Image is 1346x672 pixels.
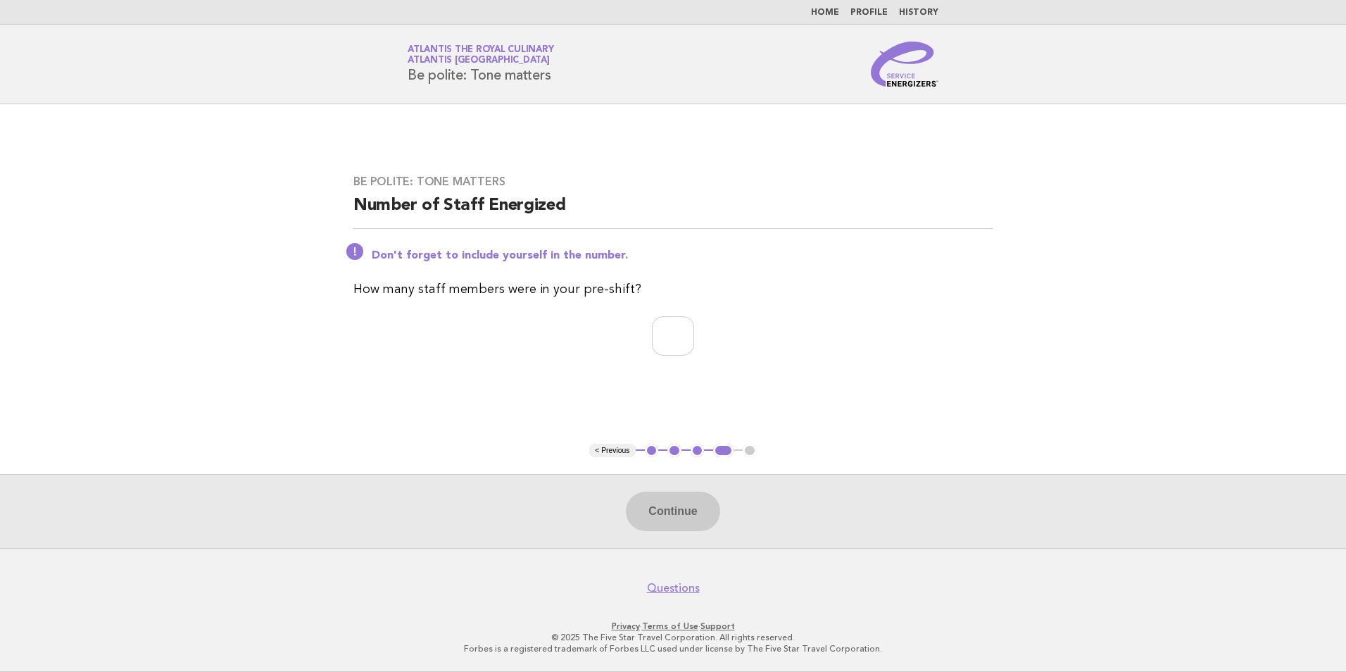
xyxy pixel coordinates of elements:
[691,444,705,458] button: 3
[242,632,1104,643] p: © 2025 The Five Star Travel Corporation. All rights reserved.
[642,621,698,631] a: Terms of Use
[372,249,993,263] p: Don't forget to include yourself in the number.
[899,8,938,17] a: History
[850,8,888,17] a: Profile
[408,56,550,66] span: Atlantis [GEOGRAPHIC_DATA]
[645,444,659,458] button: 1
[242,621,1104,632] p: · ·
[353,194,993,229] h2: Number of Staff Energized
[353,280,993,299] p: How many staff members were in your pre-shift?
[612,621,640,631] a: Privacy
[242,643,1104,654] p: Forbes is a registered trademark of Forbes LLC used under license by The Five Star Travel Corpora...
[408,46,553,82] h1: Be polite: Tone matters
[408,45,553,65] a: Atlantis the Royal CulinaryAtlantis [GEOGRAPHIC_DATA]
[647,581,700,595] a: Questions
[811,8,839,17] a: Home
[353,175,993,189] h3: Be polite: Tone matters
[589,444,635,458] button: < Previous
[871,42,938,87] img: Service Energizers
[713,444,734,458] button: 4
[667,444,681,458] button: 2
[700,621,735,631] a: Support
